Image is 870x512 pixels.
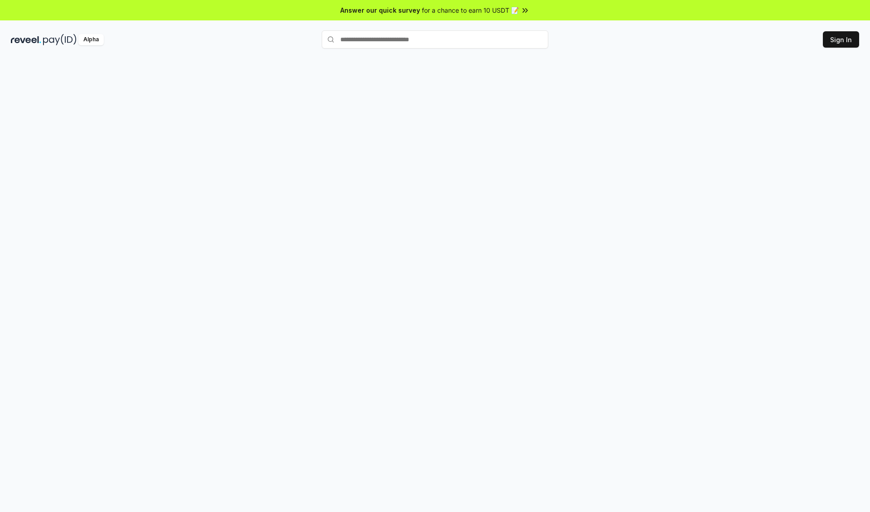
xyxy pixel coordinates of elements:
span: for a chance to earn 10 USDT 📝 [422,5,519,15]
span: Answer our quick survey [340,5,420,15]
div: Alpha [78,34,104,45]
img: reveel_dark [11,34,41,45]
button: Sign In [823,31,859,48]
img: pay_id [43,34,77,45]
